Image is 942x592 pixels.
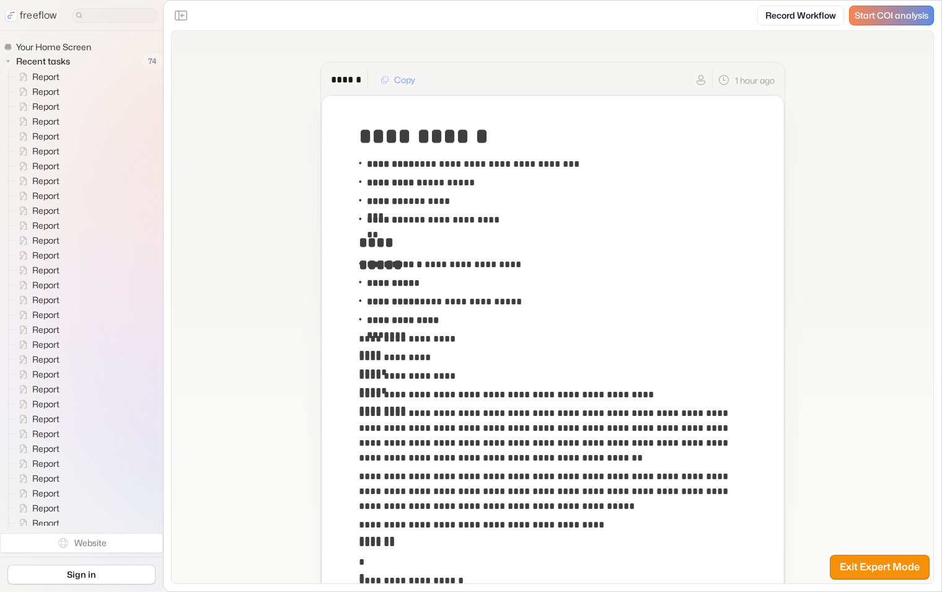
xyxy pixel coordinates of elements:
span: Report [30,368,63,381]
a: Report [9,397,64,412]
a: Report [9,203,64,218]
span: Report [30,264,63,276]
a: Report [9,99,64,114]
a: Report [9,501,64,516]
a: Report [9,486,64,501]
span: Report [30,190,63,202]
span: Report [30,338,63,351]
a: Report [9,233,64,248]
a: Report [9,337,64,352]
span: Report [30,249,63,262]
span: Report [30,175,63,187]
span: Report [30,115,63,128]
a: Start COI analysis [849,6,934,25]
span: Report [30,324,63,336]
span: Report [30,294,63,306]
span: Report [30,443,63,455]
span: Your Home Screen [14,41,95,53]
span: Report [30,100,63,113]
span: Report [30,517,63,529]
span: Report [30,502,63,515]
a: Report [9,174,64,188]
span: Report [30,353,63,366]
a: Record Workflow [757,6,844,25]
span: Report [30,279,63,291]
span: Report [30,398,63,410]
a: Report [9,322,64,337]
a: Report [9,218,64,233]
a: Report [9,516,64,531]
span: Report [30,309,63,321]
button: Copy [373,70,423,90]
a: freeflow [5,8,57,23]
a: Sign in [7,565,156,585]
span: Report [30,86,63,98]
span: Report [30,160,63,172]
span: Report [30,71,63,83]
p: 1 hour ago [735,74,775,87]
span: Report [30,145,63,157]
a: Report [9,441,64,456]
a: Report [9,307,64,322]
span: Report [30,205,63,217]
a: Report [9,84,64,99]
span: Report [30,219,63,232]
a: Report [9,114,64,129]
a: Report [9,248,64,263]
span: Report [30,383,63,395]
a: Report [9,293,64,307]
a: Report [9,129,64,144]
button: Close the sidebar [171,6,191,25]
a: Report [9,412,64,426]
button: Recent tasks [4,54,75,69]
a: Report [9,382,64,397]
a: Your Home Screen [4,41,96,53]
a: Report [9,352,64,367]
span: Report [30,234,63,247]
a: Report [9,159,64,174]
a: Report [9,456,64,471]
a: Report [9,69,64,84]
span: Report [30,413,63,425]
span: Report [30,428,63,440]
p: freeflow [20,8,57,23]
span: 74 [142,53,163,69]
span: Report [30,487,63,500]
a: Report [9,471,64,486]
a: Report [9,263,64,278]
button: Exit Expert Mode [830,555,930,580]
span: Report [30,130,63,143]
span: Report [30,457,63,470]
span: Start COI analysis [855,11,928,21]
a: Report [9,367,64,382]
a: Report [9,426,64,441]
a: Report [9,278,64,293]
span: Report [30,472,63,485]
a: Report [9,188,64,203]
span: Recent tasks [14,55,74,68]
a: Report [9,144,64,159]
